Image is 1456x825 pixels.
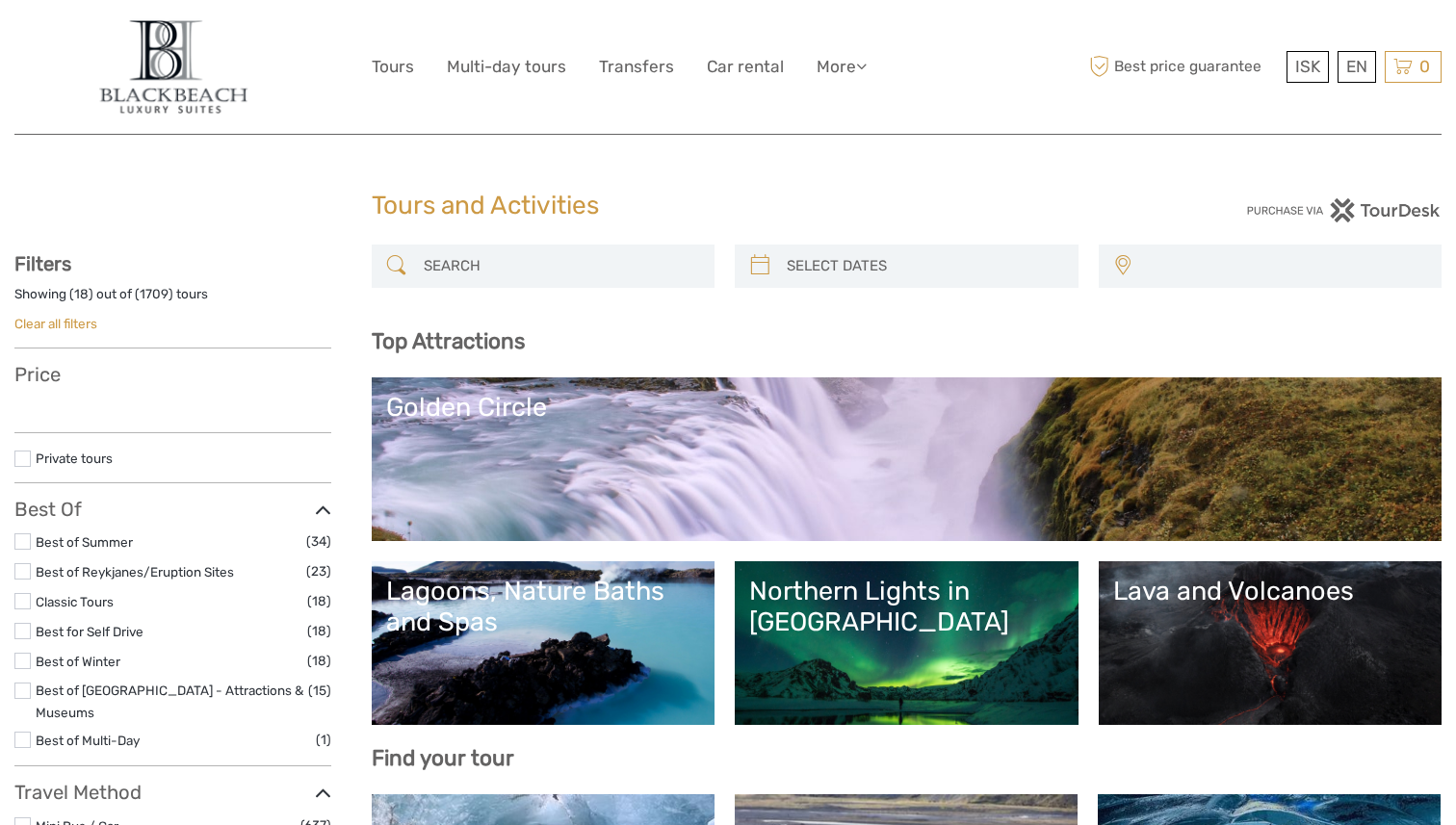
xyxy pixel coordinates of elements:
span: (18) [307,650,331,672]
a: Lagoons, Nature Baths and Spas [386,576,701,710]
input: SELECT DATES [779,249,1069,283]
a: Golden Circle [386,392,1428,527]
h3: Price [14,363,331,386]
a: Best of Reykjanes/Eruption Sites [36,564,234,580]
div: Northern Lights in [GEOGRAPHIC_DATA] [749,576,1064,638]
a: Best of Multi-Day [36,733,140,748]
b: Find your tour [372,745,514,771]
div: EN [1338,51,1376,83]
h3: Best Of [14,498,331,521]
a: Northern Lights in [GEOGRAPHIC_DATA] [749,576,1064,710]
a: Multi-day tours [447,53,566,81]
a: Transfers [599,53,674,81]
a: Lava and Volcanoes [1113,576,1428,710]
h1: Tours and Activities [372,191,1085,221]
span: (15) [308,680,331,702]
span: (34) [306,530,331,553]
span: (18) [307,590,331,612]
a: Best of [GEOGRAPHIC_DATA] - Attractions & Museums [36,683,303,720]
strong: Filters [14,252,71,275]
span: Best price guarantee [1085,51,1283,83]
span: (18) [307,620,331,642]
a: Tours [372,53,414,81]
span: (1) [316,729,331,751]
a: Best for Self Drive [36,624,143,639]
a: Best of Winter [36,654,120,669]
a: More [817,53,867,81]
div: Lava and Volcanoes [1113,576,1428,606]
div: Showing ( ) out of ( ) tours [14,285,331,315]
a: Private tours [36,451,113,466]
div: Golden Circle [386,392,1428,423]
img: PurchaseViaTourDesk.png [1246,198,1442,222]
b: Top Attractions [372,328,525,354]
h3: Travel Method [14,781,331,804]
label: 18 [74,285,89,303]
a: Classic Tours [36,594,114,609]
div: Lagoons, Nature Baths and Spas [386,576,701,638]
img: 821-d0172702-669c-46bc-8e7c-1716aae4eeb1_logo_big.jpg [90,14,256,119]
a: Clear all filters [14,316,97,331]
label: 1709 [140,285,169,303]
a: Best of Summer [36,534,133,550]
input: SEARCH [416,249,706,283]
span: (23) [306,560,331,582]
span: 0 [1417,57,1433,76]
a: Car rental [707,53,784,81]
span: ISK [1295,57,1320,76]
